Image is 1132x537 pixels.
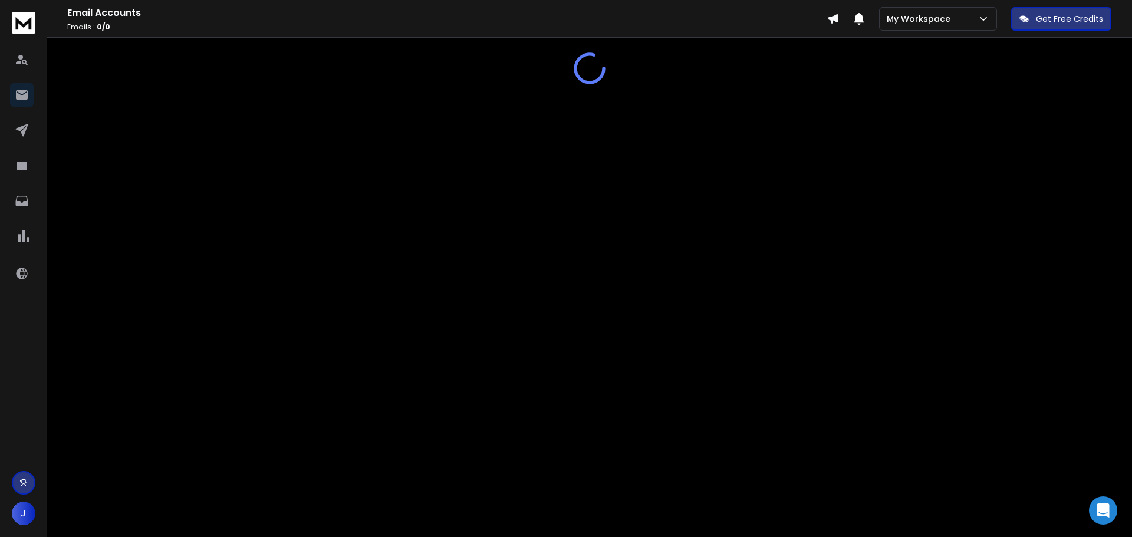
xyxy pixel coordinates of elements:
p: Get Free Credits [1036,13,1103,25]
div: Open Intercom Messenger [1089,496,1117,525]
button: Get Free Credits [1011,7,1111,31]
button: J [12,502,35,525]
p: My Workspace [887,13,955,25]
h1: Email Accounts [67,6,827,20]
p: Emails : [67,22,827,32]
img: logo [12,12,35,34]
span: 0 / 0 [97,22,110,32]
